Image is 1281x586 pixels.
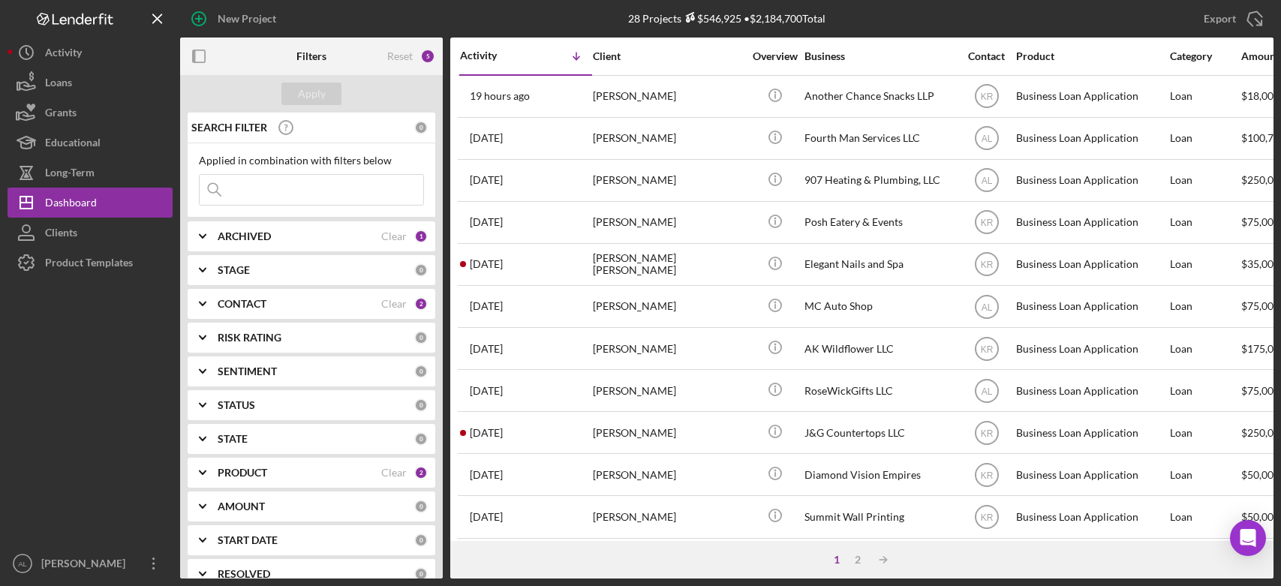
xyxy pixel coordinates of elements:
[1241,384,1279,397] span: $75,000
[470,427,503,439] time: 2025-09-15 20:10
[593,413,743,452] div: [PERSON_NAME]
[191,122,267,134] b: SEARCH FILTER
[804,371,955,410] div: RoseWickGifts LLC
[470,174,503,186] time: 2025-09-17 21:56
[8,98,173,128] a: Grants
[1016,161,1166,200] div: Business Loan Application
[8,218,173,248] a: Clients
[593,329,743,368] div: [PERSON_NAME]
[981,302,992,312] text: AL
[981,386,992,396] text: AL
[628,12,825,25] div: 28 Projects • $2,184,700 Total
[1170,497,1240,536] div: Loan
[298,83,326,105] div: Apply
[8,68,173,98] button: Loans
[681,12,741,25] div: $546,925
[218,467,267,479] b: PRODUCT
[470,90,530,102] time: 2025-09-18 23:11
[1016,329,1166,368] div: Business Loan Application
[1170,50,1240,62] div: Category
[414,297,428,311] div: 2
[804,455,955,494] div: Diamond Vision Empires
[281,83,341,105] button: Apply
[1204,4,1236,34] div: Export
[804,161,955,200] div: 907 Heating & Plumbing, LLC
[381,467,407,479] div: Clear
[980,512,993,523] text: KR
[45,188,97,221] div: Dashboard
[414,263,428,277] div: 0
[470,385,503,397] time: 2025-09-15 21:45
[847,554,868,566] div: 2
[8,38,173,68] button: Activity
[387,50,413,62] div: Reset
[8,128,173,158] button: Educational
[38,548,135,582] div: [PERSON_NAME]
[1016,287,1166,326] div: Business Loan Application
[1170,455,1240,494] div: Loan
[1241,89,1279,102] span: $18,000
[593,287,743,326] div: [PERSON_NAME]
[804,119,955,158] div: Fourth Man Services LLC
[1170,77,1240,116] div: Loan
[1170,203,1240,242] div: Loan
[980,344,993,354] text: KR
[1016,77,1166,116] div: Business Loan Application
[45,38,82,71] div: Activity
[804,245,955,284] div: Elegant Nails and Spa
[804,203,955,242] div: Posh Eatery & Events
[218,4,276,34] div: New Project
[470,511,503,523] time: 2025-09-09 17:41
[1016,203,1166,242] div: Business Loan Application
[804,77,955,116] div: Another Chance Snacks LLP
[180,4,291,34] button: New Project
[826,554,847,566] div: 1
[218,399,255,411] b: STATUS
[958,50,1015,62] div: Contact
[593,371,743,410] div: [PERSON_NAME]
[593,77,743,116] div: [PERSON_NAME]
[804,50,955,62] div: Business
[218,365,277,377] b: SENTIMENT
[8,248,173,278] button: Product Templates
[218,500,265,512] b: AMOUNT
[804,413,955,452] div: J&G Countertops LLC
[381,298,407,310] div: Clear
[1016,413,1166,452] div: Business Loan Application
[218,264,250,276] b: STAGE
[981,134,992,144] text: AL
[1170,119,1240,158] div: Loan
[980,470,993,480] text: KR
[593,539,743,579] div: [PERSON_NAME]
[414,398,428,412] div: 0
[218,332,281,344] b: RISK RATING
[1016,497,1166,536] div: Business Loan Application
[593,161,743,200] div: [PERSON_NAME]
[593,497,743,536] div: [PERSON_NAME]
[8,158,173,188] button: Long-Term
[470,216,503,228] time: 2025-09-17 21:45
[980,428,993,438] text: KR
[1170,245,1240,284] div: Loan
[218,534,278,546] b: START DATE
[1170,287,1240,326] div: Loan
[414,121,428,134] div: 0
[1170,413,1240,452] div: Loan
[1230,520,1266,556] div: Open Intercom Messenger
[804,329,955,368] div: AK Wildflower LLC
[1170,329,1240,368] div: Loan
[1241,510,1279,523] span: $50,000
[414,230,428,243] div: 1
[8,548,173,578] button: AL[PERSON_NAME]
[1241,468,1279,481] span: $50,000
[1189,4,1273,34] button: Export
[414,432,428,446] div: 0
[1241,257,1279,270] span: $35,000
[470,258,503,270] time: 2025-09-17 19:24
[980,92,993,102] text: KR
[218,568,270,580] b: RESOLVED
[593,50,743,62] div: Client
[1016,371,1166,410] div: Business Loan Application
